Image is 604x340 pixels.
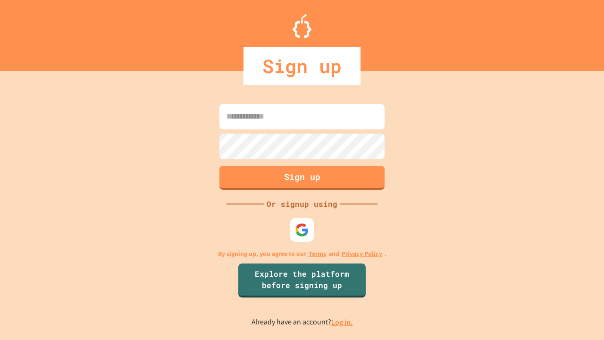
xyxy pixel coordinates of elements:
[252,316,353,328] p: Already have an account?
[218,249,386,259] p: By signing up, you agree to our and .
[309,249,326,259] a: Terms
[526,261,595,301] iframe: chat widget
[295,223,309,237] img: google-icon.svg
[238,263,366,297] a: Explore the platform before signing up
[219,166,385,190] button: Sign up
[264,198,340,210] div: Or signup using
[342,249,382,259] a: Privacy Policy
[564,302,595,331] iframe: chat widget
[331,317,353,327] a: Log in.
[243,47,361,85] div: Sign up
[293,14,311,38] img: Logo.svg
